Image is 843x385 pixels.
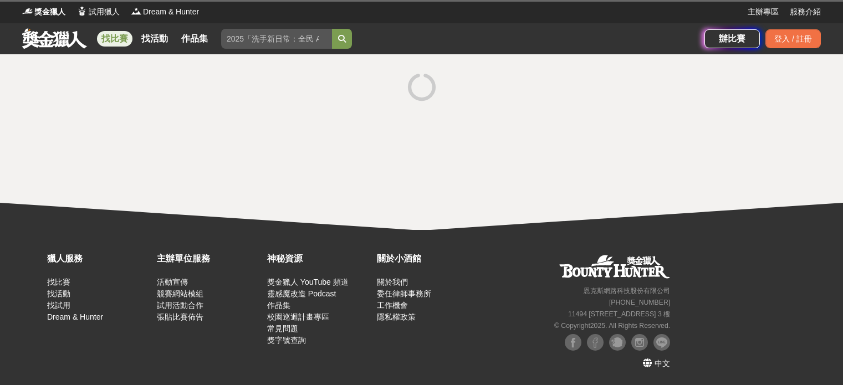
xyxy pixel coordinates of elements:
[131,6,142,17] img: Logo
[143,6,199,18] span: Dream & Hunter
[89,6,120,18] span: 試用獵人
[609,299,670,306] small: [PHONE_NUMBER]
[131,6,199,18] a: LogoDream & Hunter
[584,287,670,295] small: 恩克斯網路科技股份有限公司
[377,312,416,321] a: 隱私權政策
[704,29,760,48] a: 辦比賽
[267,301,290,310] a: 作品集
[47,312,103,321] a: Dream & Hunter
[76,6,120,18] a: Logo試用獵人
[221,29,332,49] input: 2025「洗手新日常：全民 ALL IN」洗手歌全台徵選
[157,252,261,265] div: 主辦單位服務
[157,312,203,321] a: 張貼比賽佈告
[47,278,70,286] a: 找比賽
[76,6,88,17] img: Logo
[653,334,670,351] img: LINE
[137,31,172,47] a: 找活動
[554,322,670,330] small: © Copyright 2025 . All Rights Reserved.
[587,334,604,351] img: Facebook
[655,359,670,368] span: 中文
[377,278,408,286] a: 關於我們
[47,301,70,310] a: 找試用
[47,252,151,265] div: 獵人服務
[377,252,481,265] div: 關於小酒館
[267,278,349,286] a: 獎金獵人 YouTube 頻道
[22,6,65,18] a: Logo獎金獵人
[22,6,33,17] img: Logo
[565,334,581,351] img: Facebook
[765,29,821,48] div: 登入 / 註冊
[790,6,821,18] a: 服務介紹
[748,6,779,18] a: 主辦專區
[267,312,329,321] a: 校園巡迴計畫專區
[177,31,212,47] a: 作品集
[267,324,298,333] a: 常見問題
[157,301,203,310] a: 試用活動合作
[47,289,70,298] a: 找活動
[631,334,648,351] img: Instagram
[157,289,203,298] a: 競賽網站模組
[377,301,408,310] a: 工作機會
[267,289,336,298] a: 靈感魔改造 Podcast
[267,336,306,345] a: 獎字號查詢
[34,6,65,18] span: 獎金獵人
[377,289,431,298] a: 委任律師事務所
[97,31,132,47] a: 找比賽
[157,278,188,286] a: 活動宣傳
[568,310,670,318] small: 11494 [STREET_ADDRESS] 3 樓
[267,252,371,265] div: 神秘資源
[609,334,626,351] img: Plurk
